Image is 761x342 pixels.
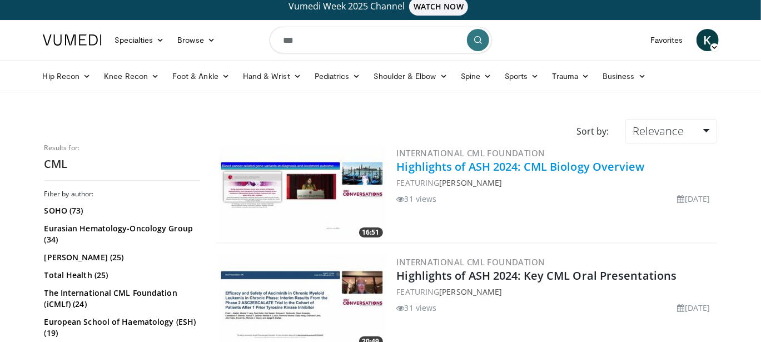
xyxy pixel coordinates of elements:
a: Relevance [625,119,717,143]
a: Hand & Wrist [236,65,308,87]
a: International CML Foundation [397,147,545,158]
li: [DATE] [678,193,710,205]
a: European School of Haematology (ESH) (19) [44,316,197,339]
img: VuMedi Logo [43,34,102,46]
a: Highlights of ASH 2024: Key CML Oral Presentations [397,268,677,283]
a: Favorites [644,29,690,51]
a: [PERSON_NAME] (25) [44,252,197,263]
a: Specialties [108,29,171,51]
a: [PERSON_NAME] [439,177,502,188]
a: International CML Foundation [397,256,545,267]
span: Relevance [633,123,684,138]
li: [DATE] [678,302,710,314]
a: K [697,29,719,51]
a: Total Health (25) [44,270,197,281]
a: Shoulder & Elbow [367,65,454,87]
div: FEATURING [397,286,715,298]
a: Spine [454,65,498,87]
span: 16:51 [359,227,383,237]
h3: Filter by author: [44,190,200,199]
a: Foot & Ankle [166,65,236,87]
a: Trauma [546,65,596,87]
a: 16:51 [219,146,386,240]
a: [PERSON_NAME] [439,286,502,297]
li: 31 views [397,193,437,205]
a: The International CML Foundation (iCMLf) (24) [44,288,197,310]
li: 31 views [397,302,437,314]
a: Sports [498,65,546,87]
a: Browse [171,29,222,51]
p: Results for: [44,143,200,152]
div: Sort by: [568,119,617,143]
a: Knee Recon [97,65,166,87]
div: FEATURING [397,177,715,189]
a: SOHO (73) [44,205,197,216]
a: Highlights of ASH 2024: CML Biology Overview [397,159,645,174]
a: Pediatrics [308,65,367,87]
h2: CML [44,157,200,171]
a: Eurasian Hematology-Oncology Group (34) [44,223,197,245]
input: Search topics, interventions [270,27,492,53]
a: Hip Recon [36,65,98,87]
a: Business [596,65,653,87]
img: 8eef14b2-a406-45bf-9cb2-b4f6f5041834.300x170_q85_crop-smart_upscale.jpg [219,146,386,240]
